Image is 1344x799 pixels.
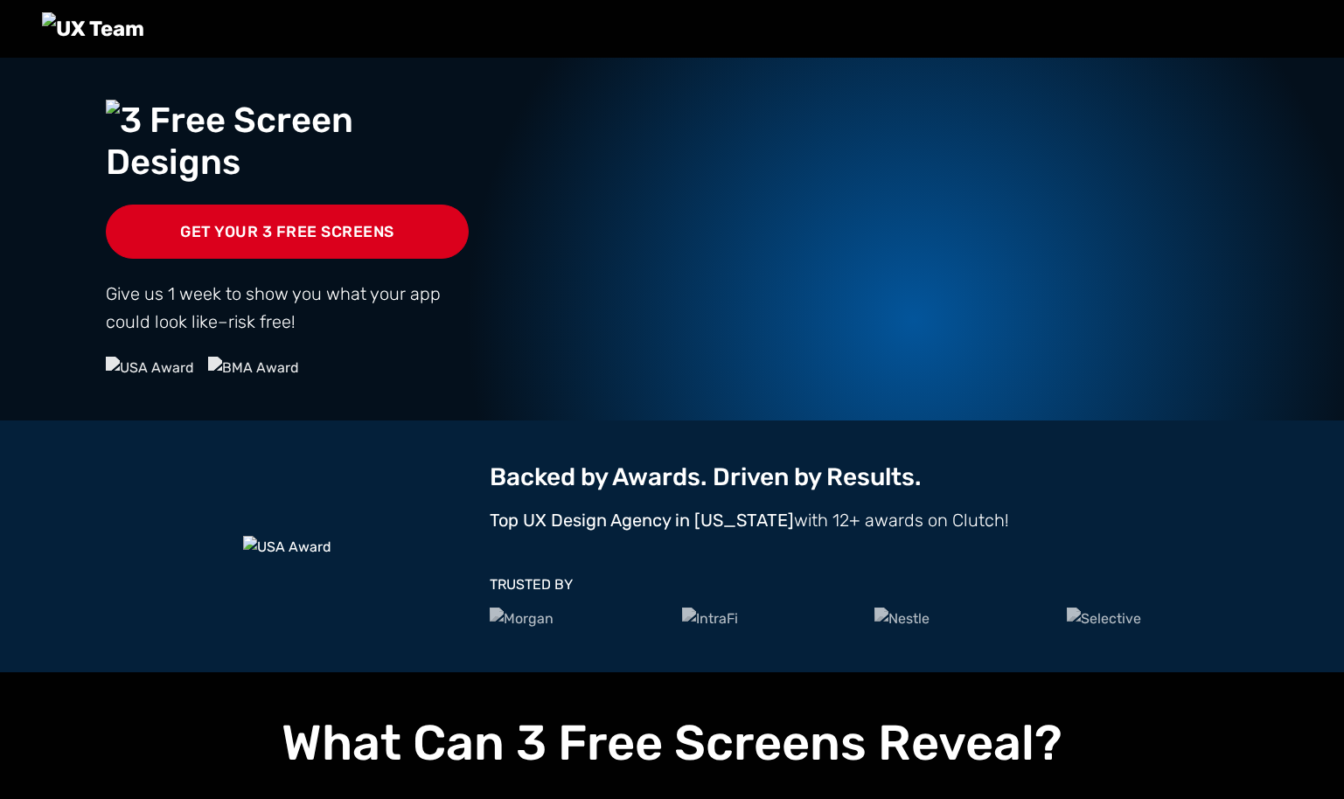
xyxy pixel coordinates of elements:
img: USA Award [243,536,331,559]
a: Get Your 3 Free Screens [106,205,470,259]
img: Morgan [490,608,554,630]
img: BMA Award [208,357,299,379]
strong: Top UX Design Agency in [US_STATE] [490,510,794,531]
p: with 12+ awards on Clutch! [490,506,1238,534]
img: IntraFi [682,608,738,630]
img: 3 Free Screen Designs [106,100,470,184]
p: Give us 1 week to show you what your app could look like–risk free! [106,280,470,336]
h3: TRUSTED BY [490,576,1238,593]
img: Nestle [874,608,930,630]
img: USA Award [106,357,194,379]
h2: What Can 3 Free Screens Reveal? [106,714,1239,773]
h2: Backed by Awards. Driven by Results. [490,462,1238,492]
img: UX Team [42,12,144,45]
img: Selective [1067,608,1141,630]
